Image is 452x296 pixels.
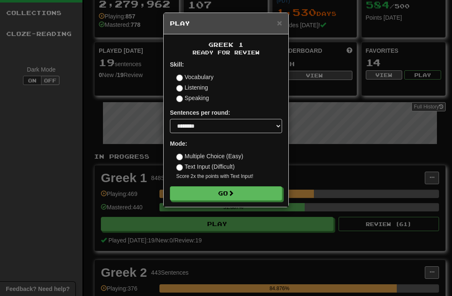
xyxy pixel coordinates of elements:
[176,85,183,92] input: Listening
[277,18,282,27] button: Close
[176,154,183,160] input: Multiple Choice (Easy)
[170,108,230,117] label: Sentences per round:
[170,186,282,201] button: Go
[170,140,187,147] strong: Mode:
[176,73,213,81] label: Vocabulary
[176,75,183,81] input: Vocabulary
[170,49,282,56] small: Ready for Review
[170,19,282,28] h5: Play
[176,173,282,180] small: Score 2x the points with Text Input !
[176,152,243,160] label: Multiple Choice (Easy)
[176,162,235,171] label: Text Input (Difficult)
[208,41,244,48] span: Greek 1
[176,94,209,102] label: Speaking
[176,83,208,92] label: Listening
[170,61,184,68] strong: Skill:
[176,164,183,171] input: Text Input (Difficult)
[176,95,183,102] input: Speaking
[277,18,282,28] span: ×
